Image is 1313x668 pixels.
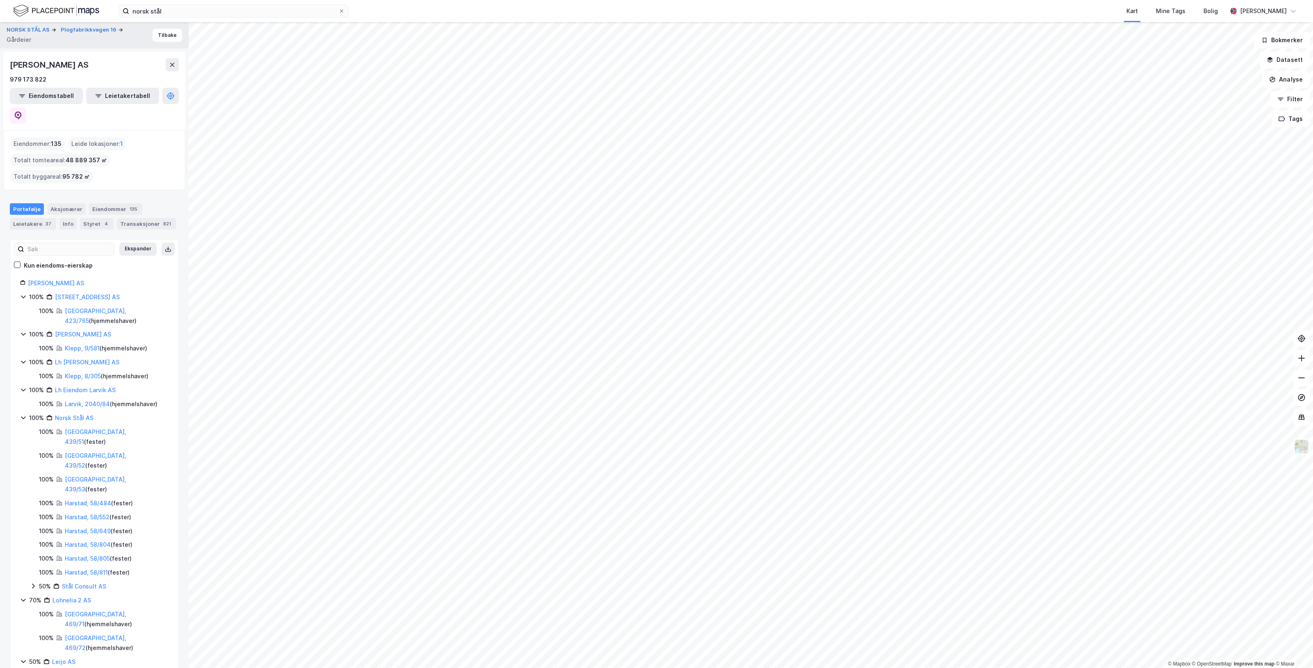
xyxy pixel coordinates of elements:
[55,293,120,300] a: [STREET_ADDRESS] AS
[39,498,54,508] div: 100%
[65,500,111,507] a: Harstad, 58/484
[89,203,142,215] div: Eiendommer
[1260,52,1310,68] button: Datasett
[39,306,54,316] div: 100%
[65,633,169,653] div: ( hjemmelshaver )
[39,343,54,353] div: 100%
[1126,6,1138,16] div: Kart
[39,540,54,550] div: 100%
[47,203,86,215] div: Aksjonærer
[119,243,157,256] button: Ekspander
[7,35,31,45] div: Gårdeier
[29,357,44,367] div: 100%
[66,155,107,165] span: 48 889 357 ㎡
[65,343,147,353] div: ( hjemmelshaver )
[10,75,46,84] div: 979 173 822
[51,139,62,149] span: 135
[65,475,169,494] div: ( fester )
[1272,629,1313,668] div: Kontrollprogram for chat
[1240,6,1287,16] div: [PERSON_NAME]
[39,427,54,437] div: 100%
[68,137,126,150] div: Leide lokasjoner :
[1254,32,1310,48] button: Bokmerker
[65,555,110,562] a: Harstad, 58/805
[65,400,110,407] a: Larvik, 2040/84
[65,307,126,324] a: [GEOGRAPHIC_DATA], 423/765
[65,428,126,445] a: [GEOGRAPHIC_DATA], 439/51
[29,385,44,395] div: 100%
[1204,6,1218,16] div: Bolig
[61,26,118,34] button: Plogfabrikkvegen 16
[65,512,131,522] div: ( fester )
[65,452,126,469] a: [GEOGRAPHIC_DATA], 439/52
[39,399,54,409] div: 100%
[162,220,173,228] div: 821
[55,359,119,366] a: Lh [PERSON_NAME] AS
[59,218,77,229] div: Info
[65,611,126,627] a: [GEOGRAPHIC_DATA], 469/71
[55,386,116,393] a: Lh Eiendom Larvik AS
[65,399,157,409] div: ( hjemmelshaver )
[10,170,93,183] div: Totalt byggareal :
[86,88,159,104] button: Leietakertabell
[128,205,139,213] div: 135
[1234,661,1274,667] a: Improve this map
[29,657,41,667] div: 50%
[39,633,54,643] div: 100%
[29,292,44,302] div: 100%
[39,371,54,381] div: 100%
[65,476,126,493] a: [GEOGRAPHIC_DATA], 439/53
[29,413,44,423] div: 100%
[55,414,93,421] a: Norsk Stål AS
[52,658,75,665] a: Leijo AS
[29,329,44,339] div: 100%
[120,139,123,149] span: 1
[10,58,90,71] div: [PERSON_NAME] AS
[1272,111,1310,127] button: Tags
[1168,661,1190,667] a: Mapbox
[65,568,130,577] div: ( fester )
[39,568,54,577] div: 100%
[153,29,182,42] button: Tilbake
[55,331,111,338] a: [PERSON_NAME] AS
[24,243,114,255] input: Søk
[65,498,133,508] div: ( fester )
[129,5,338,17] input: Søk på adresse, matrikkel, gårdeiere, leietakere eller personer
[65,634,126,651] a: [GEOGRAPHIC_DATA], 469/72
[65,569,108,576] a: Harstad, 58/811
[65,541,111,548] a: Harstad, 58/804
[62,583,106,590] a: Stål Consult AS
[44,220,53,228] div: 37
[10,203,44,215] div: Portefølje
[39,526,54,536] div: 100%
[1156,6,1185,16] div: Mine Tags
[1262,71,1310,88] button: Analyse
[10,218,56,229] div: Leietakere
[39,554,54,563] div: 100%
[65,451,169,470] div: ( fester )
[39,512,54,522] div: 100%
[65,554,132,563] div: ( fester )
[65,373,101,379] a: Klepp, 8/305
[65,609,169,629] div: ( hjemmelshaver )
[10,88,83,104] button: Eiendomstabell
[62,172,90,182] span: 95 782 ㎡
[39,582,51,591] div: 50%
[52,597,91,604] a: Lohnelia 2 AS
[28,279,84,286] a: [PERSON_NAME] AS
[65,371,148,381] div: ( hjemmelshaver )
[65,345,100,352] a: Klepp, 9/581
[80,218,114,229] div: Styret
[24,261,93,270] div: Kun eiendoms-eierskap
[117,218,176,229] div: Transaksjoner
[10,154,110,167] div: Totalt tomteareal :
[13,4,99,18] img: logo.f888ab2527a4732fd821a326f86c7f29.svg
[65,306,169,326] div: ( hjemmelshaver )
[1294,439,1309,454] img: Z
[102,220,110,228] div: 4
[10,137,65,150] div: Eiendommer :
[65,527,111,534] a: Harstad, 58/649
[39,609,54,619] div: 100%
[65,427,169,447] div: ( fester )
[39,451,54,461] div: 100%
